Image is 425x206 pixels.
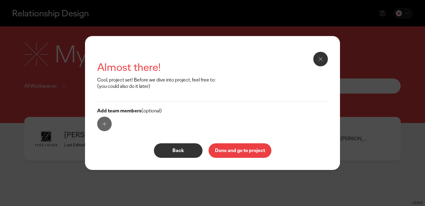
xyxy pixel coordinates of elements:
h2: Almost there! [97,60,328,75]
p: Cool, project set! Before we dive into project, feel free to: (you could also do it later) [97,77,219,90]
button: Done and go to project [209,143,271,158]
b: Add team members [97,108,141,114]
p: Done and go to project [215,148,265,153]
p: Back [160,148,196,153]
p: (optional) [97,108,328,114]
button: Back [154,143,202,158]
